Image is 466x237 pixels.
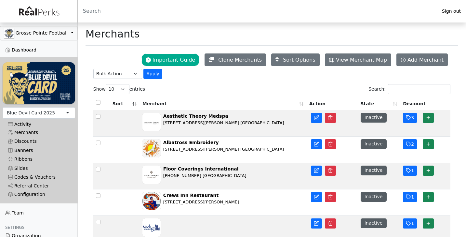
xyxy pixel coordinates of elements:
[93,84,145,94] label: Show entries
[403,218,417,229] button: 1
[3,137,75,146] a: Discounts
[407,57,444,63] span: Add Merchant
[142,192,161,210] img: 5NwYGiarg57GJcC4qSFZYzQQx4SbxwmXg3PFEnFX.png
[3,62,75,104] img: WvZzOez5OCqmO91hHZfJL7W2tJ07LbGMjwPPNJwI.png
[336,57,387,63] span: View Merchant Map
[3,173,75,182] a: Codes & Vouchers
[403,166,417,176] button: 1
[218,57,262,63] span: Clone Merchants
[142,139,304,160] a: Albatross Embroidery [STREET_ADDRESS][PERSON_NAME] [GEOGRAPHIC_DATA]
[142,218,161,237] img: o4hf1hY0pK0y8QIRjK8zePDyj16OAm7Fzd3WPG3g.jpg
[163,113,284,120] div: Aesthetic Theory Medspa
[205,53,266,66] button: Clone Merchants
[163,172,246,179] div: [PHONE_NUMBER] [GEOGRAPHIC_DATA]
[7,110,55,116] div: Blue Devil Card 2025
[142,166,304,186] a: Floor Coverings International [PHONE_NUMBER] [GEOGRAPHIC_DATA]
[361,139,387,149] button: Inactive
[15,4,62,19] img: real_perks_logo-01.svg
[163,146,284,152] div: [STREET_ADDRESS][PERSON_NAME] [GEOGRAPHIC_DATA]
[3,182,75,190] a: Referral Center
[3,155,75,164] a: Ribbons
[142,113,304,134] a: Aesthetic Theory Medspa [STREET_ADDRESS][PERSON_NAME] [GEOGRAPHIC_DATA]
[361,166,387,175] button: Inactive
[361,113,387,122] button: Inactive
[78,3,437,19] input: Search
[361,192,387,201] button: Inactive
[325,53,391,66] a: View Merchant Map
[3,164,75,172] a: Slides
[140,96,307,110] th: Merchant: activate to sort column ascending
[8,192,70,197] div: Configuration
[163,192,239,199] div: Crews Inn Restaurant
[142,166,161,184] img: lCcjtYvH4BaOKQSPOoSkJclAIsAATIAKvG1sYaph.png
[153,57,195,63] span: Important Guide
[93,69,142,79] select: .form-select-sm example
[163,166,246,172] div: Floor Coverings International
[403,192,417,202] button: 1
[142,192,304,213] a: Crews Inn Restaurant [STREET_ADDRESS][PERSON_NAME]
[400,96,450,110] th: Discount
[163,120,284,126] div: [STREET_ADDRESS][PERSON_NAME] [GEOGRAPHIC_DATA]
[142,113,161,131] img: rT68sBaw8aPE85LadKvNM4RMuXDdD6E9jeonjBUi.jpg
[396,53,448,66] a: Add Merchant
[3,146,75,155] a: Banners
[358,96,401,110] th: State: activate to sort column ascending
[163,199,239,205] div: [STREET_ADDRESS][PERSON_NAME]
[307,96,358,110] th: Action
[3,128,75,137] a: Merchants
[403,113,417,123] button: 3
[388,84,450,94] input: Search:
[163,139,284,146] div: Albatross Embroidery
[403,139,417,149] button: 2
[86,28,140,40] h1: Merchants
[106,84,129,94] select: Showentries
[143,69,162,79] button: Apply
[5,225,24,230] span: Settings
[8,122,70,127] div: Activity
[141,53,199,66] button: Important Guide
[271,53,320,66] button: Sort Options
[368,84,450,94] label: Search:
[283,57,315,63] span: Sort Options
[142,139,161,157] img: y9myRDWFk3Trh2oskp33SzQrDpG210x8IXJha352.jpg
[110,96,140,110] th: Sort: activate to sort column descending
[361,218,387,228] button: Inactive
[437,7,466,16] a: Sign out
[4,28,14,38] img: GAa1zriJJmkmu1qRtUwg8x1nQwzlKm3DoqW9UgYl.jpg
